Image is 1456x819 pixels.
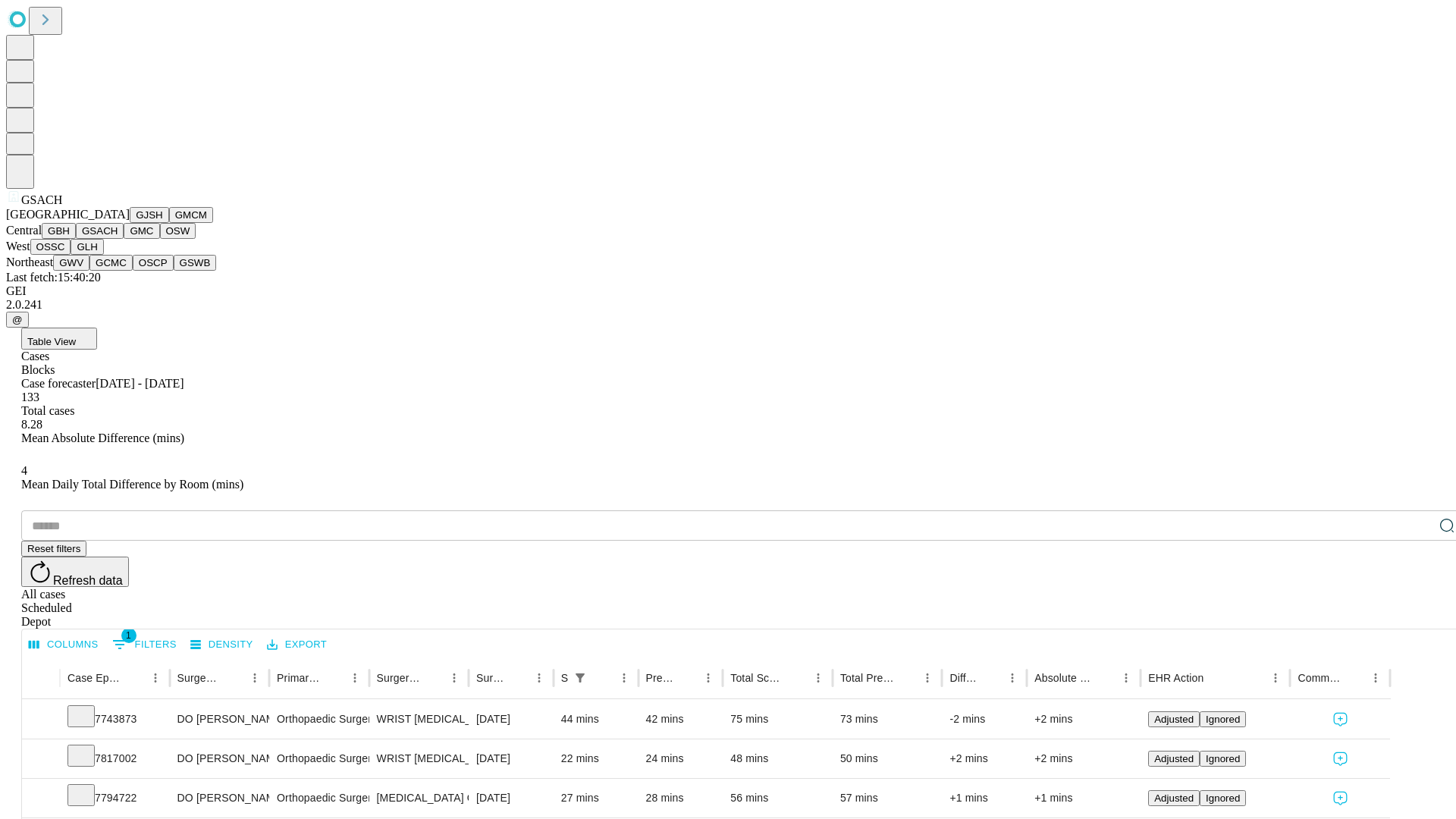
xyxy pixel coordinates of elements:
button: Sort [786,667,808,689]
div: [DATE] [476,700,546,739]
button: Menu [344,667,366,689]
button: Refresh data [21,557,129,587]
button: Ignored [1200,711,1246,727]
span: Mean Daily Total Difference by Room (mins) [21,478,243,491]
button: Ignored [1200,751,1246,767]
button: Adjusted [1148,751,1200,767]
div: Surgeon Name [177,672,221,684]
div: +1 mins [1034,779,1133,817]
div: 7794722 [67,779,162,817]
span: Refresh data [53,574,123,587]
span: Case forecaster [21,377,96,390]
span: Adjusted [1154,753,1194,764]
div: 22 mins [561,739,631,778]
div: Orthopaedic Surgery [277,739,361,778]
button: Sort [676,667,698,689]
button: Sort [223,667,244,689]
div: Orthopaedic Surgery [277,700,361,739]
button: Menu [1265,667,1286,689]
span: 8.28 [21,418,42,431]
div: 7817002 [67,739,162,778]
div: WRIST [MEDICAL_DATA] SURGERY RELEASE TRANSVERSE [MEDICAL_DATA] LIGAMENT [377,700,461,739]
button: Show filters [108,632,180,657]
span: @ [12,314,23,325]
button: OSSC [30,239,71,255]
button: Sort [981,667,1002,689]
span: [GEOGRAPHIC_DATA] [6,208,130,221]
span: GSACH [21,193,62,206]
div: DO [PERSON_NAME] [PERSON_NAME] Do [177,739,262,778]
button: GBH [42,223,76,239]
button: Sort [1344,667,1365,689]
div: Total Scheduled Duration [730,672,785,684]
button: Menu [444,667,465,689]
button: Sort [323,667,344,689]
div: 28 mins [646,779,716,817]
span: Mean Absolute Difference (mins) [21,431,184,444]
div: Predicted In Room Duration [646,672,676,684]
button: Sort [1205,667,1226,689]
button: Export [263,633,331,657]
span: Reset filters [27,543,80,554]
div: -2 mins [949,700,1019,739]
div: +2 mins [1034,700,1133,739]
button: Adjusted [1148,711,1200,727]
span: West [6,240,30,253]
span: Table View [27,336,76,347]
button: OSW [160,223,196,239]
div: Case Epic Id [67,672,122,684]
button: Menu [613,667,635,689]
div: [DATE] [476,739,546,778]
div: 48 mins [730,739,825,778]
div: 24 mins [646,739,716,778]
div: Scheduled In Room Duration [561,672,568,684]
button: GSACH [76,223,124,239]
span: Ignored [1206,714,1240,725]
span: Adjusted [1154,714,1194,725]
div: 73 mins [840,700,935,739]
div: Total Predicted Duration [840,672,895,684]
button: Table View [21,328,97,350]
button: Reset filters [21,541,86,557]
span: Ignored [1206,792,1240,804]
button: GMC [124,223,159,239]
button: Sort [896,667,917,689]
span: Ignored [1206,753,1240,764]
div: +2 mins [1034,739,1133,778]
div: 50 mins [840,739,935,778]
div: Difference [949,672,979,684]
span: 133 [21,391,39,403]
button: GSWB [174,255,217,271]
div: Comments [1298,672,1341,684]
button: GJSH [130,207,169,223]
div: Surgery Date [476,672,506,684]
div: 42 mins [646,700,716,739]
button: GCMC [89,255,133,271]
div: Orthopaedic Surgery [277,779,361,817]
button: Ignored [1200,790,1246,806]
button: Menu [1365,667,1386,689]
div: DO [PERSON_NAME] [PERSON_NAME] Do [177,779,262,817]
div: 56 mins [730,779,825,817]
span: Northeast [6,256,53,268]
button: Sort [124,667,145,689]
span: [DATE] - [DATE] [96,377,184,390]
button: Menu [808,667,829,689]
span: Total cases [21,404,74,417]
button: Adjusted [1148,790,1200,806]
button: GMCM [169,207,213,223]
button: Menu [698,667,719,689]
div: Absolute Difference [1034,672,1093,684]
span: 1 [121,628,136,643]
div: +2 mins [949,739,1019,778]
div: 44 mins [561,700,631,739]
button: Sort [1094,667,1116,689]
span: Adjusted [1154,792,1194,804]
button: Menu [529,667,550,689]
div: 2.0.241 [6,298,1450,312]
span: 4 [21,464,27,477]
div: Surgery Name [377,672,421,684]
button: Density [187,633,257,657]
div: 57 mins [840,779,935,817]
div: 7743873 [67,700,162,739]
